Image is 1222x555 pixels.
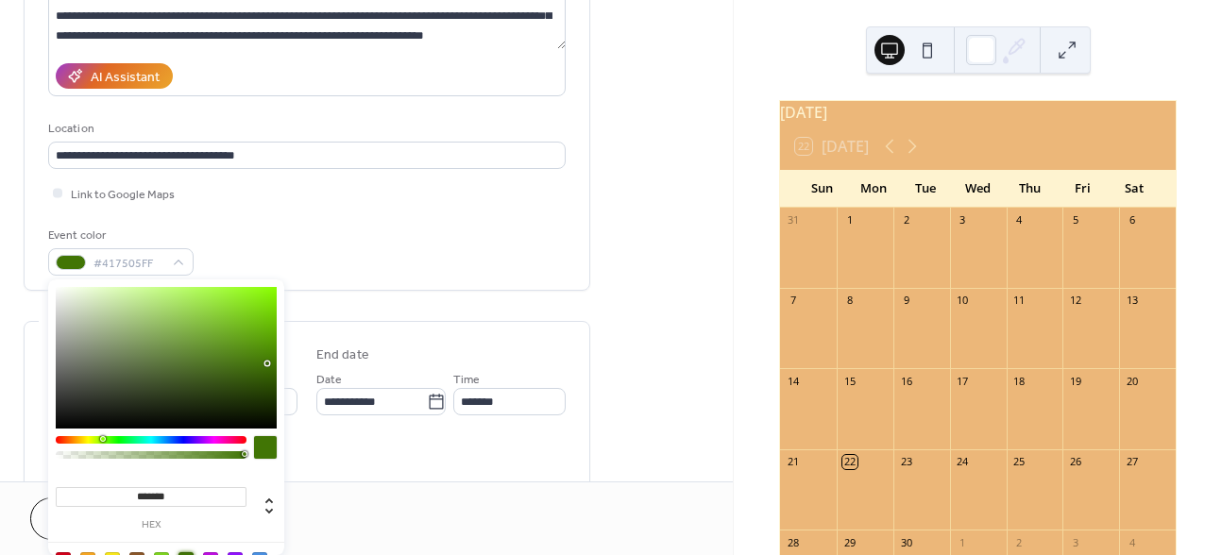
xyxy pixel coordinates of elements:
[956,455,970,469] div: 24
[842,535,857,549] div: 29
[1068,374,1082,388] div: 19
[1109,170,1161,208] div: Sat
[1068,455,1082,469] div: 26
[899,294,913,308] div: 9
[842,213,857,227] div: 1
[956,374,970,388] div: 17
[1125,213,1139,227] div: 6
[1012,374,1027,388] div: 18
[786,535,800,549] div: 28
[1012,455,1027,469] div: 25
[1068,294,1082,308] div: 12
[848,170,900,208] div: Mon
[1125,294,1139,308] div: 13
[899,213,913,227] div: 2
[786,455,800,469] div: 21
[453,370,480,390] span: Time
[795,170,847,208] div: Sun
[899,374,913,388] div: 16
[842,294,857,308] div: 8
[952,170,1004,208] div: Wed
[1068,535,1082,549] div: 3
[56,63,173,89] button: AI Assistant
[1125,535,1139,549] div: 4
[956,213,970,227] div: 3
[786,374,800,388] div: 14
[1012,213,1027,227] div: 4
[899,455,913,469] div: 23
[1068,213,1082,227] div: 5
[842,455,857,469] div: 22
[56,520,246,530] label: hex
[1012,294,1027,308] div: 11
[30,497,146,540] button: Cancel
[786,213,800,227] div: 31
[842,374,857,388] div: 15
[48,226,190,245] div: Event color
[1012,535,1027,549] div: 2
[316,345,369,365] div: End date
[780,101,1176,124] div: [DATE]
[48,119,562,139] div: Location
[71,185,175,205] span: Link to Google Maps
[1057,170,1109,208] div: Fri
[316,370,342,390] span: Date
[786,294,800,308] div: 7
[956,294,970,308] div: 10
[1125,374,1139,388] div: 20
[91,68,160,88] div: AI Assistant
[1004,170,1056,208] div: Thu
[956,535,970,549] div: 1
[93,254,163,274] span: #417505FF
[900,170,952,208] div: Tue
[1125,455,1139,469] div: 27
[899,535,913,549] div: 30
